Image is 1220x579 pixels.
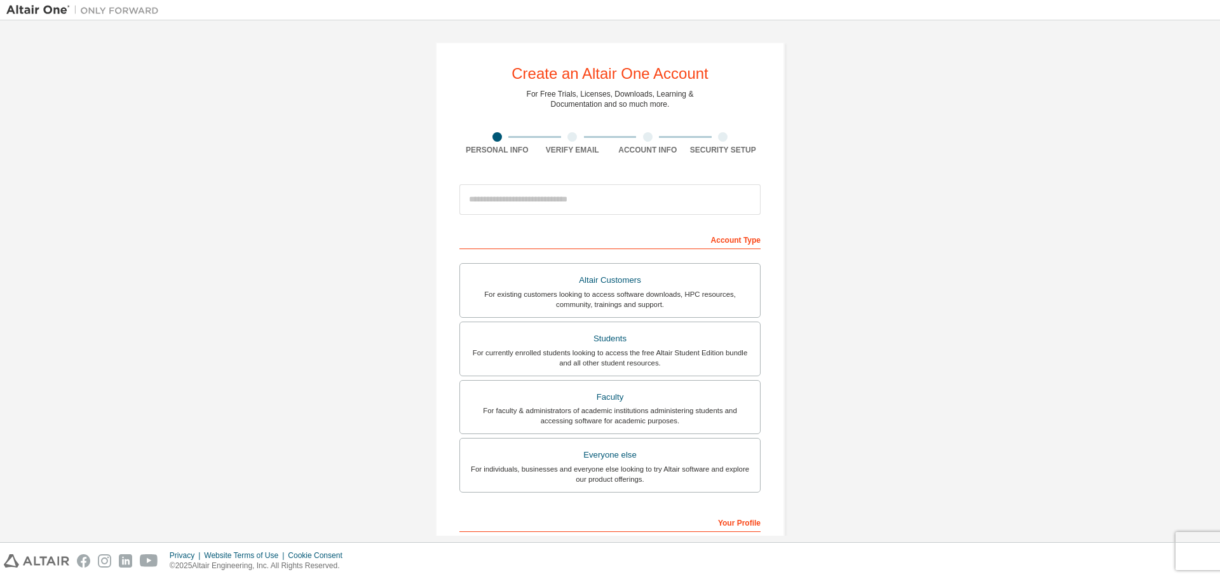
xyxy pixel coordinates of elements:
div: Account Type [459,229,761,249]
div: Altair Customers [468,271,752,289]
div: For existing customers looking to access software downloads, HPC resources, community, trainings ... [468,289,752,310]
img: Altair One [6,4,165,17]
p: © 2025 Altair Engineering, Inc. All Rights Reserved. [170,561,350,571]
img: youtube.svg [140,554,158,568]
div: For currently enrolled students looking to access the free Altair Student Edition bundle and all ... [468,348,752,368]
div: Create an Altair One Account [512,66,708,81]
div: Everyone else [468,446,752,464]
div: Cookie Consent [288,550,349,561]
div: Verify Email [535,145,611,155]
div: For Free Trials, Licenses, Downloads, Learning & Documentation and so much more. [527,89,694,109]
div: For individuals, businesses and everyone else looking to try Altair software and explore our prod... [468,464,752,484]
img: linkedin.svg [119,554,132,568]
div: Faculty [468,388,752,406]
img: facebook.svg [77,554,90,568]
div: Privacy [170,550,204,561]
div: Website Terms of Use [204,550,288,561]
div: Your Profile [459,512,761,532]
div: Personal Info [459,145,535,155]
div: For faculty & administrators of academic institutions administering students and accessing softwa... [468,405,752,426]
img: altair_logo.svg [4,554,69,568]
div: Account Info [610,145,686,155]
img: instagram.svg [98,554,111,568]
div: Students [468,330,752,348]
div: Security Setup [686,145,761,155]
